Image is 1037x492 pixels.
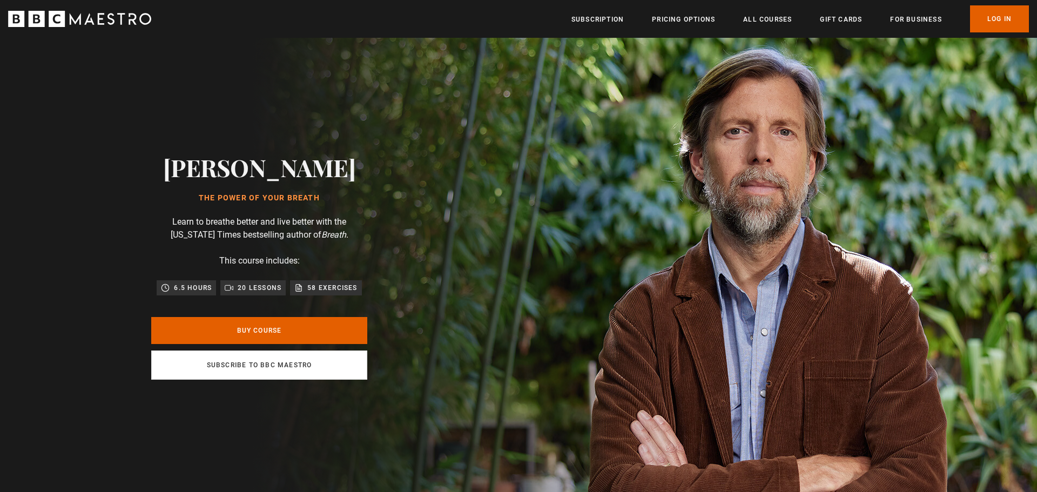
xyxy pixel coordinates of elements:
a: Buy Course [151,317,367,344]
p: 20 lessons [238,282,281,293]
p: This course includes: [219,254,300,267]
a: Pricing Options [652,14,715,25]
a: For business [890,14,941,25]
a: Gift Cards [820,14,862,25]
a: Subscription [571,14,624,25]
a: Subscribe to BBC Maestro [151,351,367,380]
h2: [PERSON_NAME] [163,153,356,181]
i: Breath [321,230,346,240]
p: 58 exercises [307,282,357,293]
a: Log In [970,5,1029,32]
p: Learn to breathe better and live better with the [US_STATE] Times bestselling author of . [151,215,367,241]
h1: The Power of Your Breath [163,194,356,203]
a: All Courses [743,14,792,25]
nav: Primary [571,5,1029,32]
svg: BBC Maestro [8,11,151,27]
p: 6.5 hours [174,282,212,293]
